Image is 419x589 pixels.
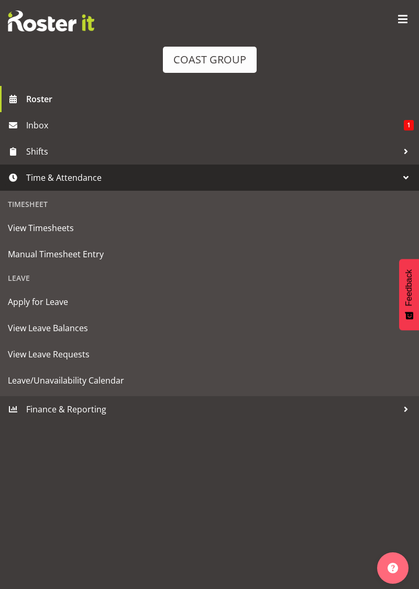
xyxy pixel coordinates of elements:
[3,367,416,394] a: Leave/Unavailability Calendar
[8,220,411,236] span: View Timesheets
[399,259,419,330] button: Feedback - Show survey
[8,346,411,362] span: View Leave Requests
[8,246,411,262] span: Manual Timesheet Entry
[8,373,411,388] span: Leave/Unavailability Calendar
[26,170,398,186] span: Time & Attendance
[8,320,411,336] span: View Leave Balances
[26,401,398,417] span: Finance & Reporting
[26,117,404,133] span: Inbox
[404,120,414,130] span: 1
[388,563,398,573] img: help-xxl-2.png
[3,289,416,315] a: Apply for Leave
[8,10,94,31] img: Rosterit website logo
[8,294,411,310] span: Apply for Leave
[3,267,416,289] div: Leave
[26,91,414,107] span: Roster
[3,341,416,367] a: View Leave Requests
[3,193,416,215] div: Timesheet
[3,315,416,341] a: View Leave Balances
[404,269,414,306] span: Feedback
[3,215,416,241] a: View Timesheets
[26,144,398,159] span: Shifts
[173,52,246,68] div: COAST GROUP
[3,241,416,267] a: Manual Timesheet Entry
